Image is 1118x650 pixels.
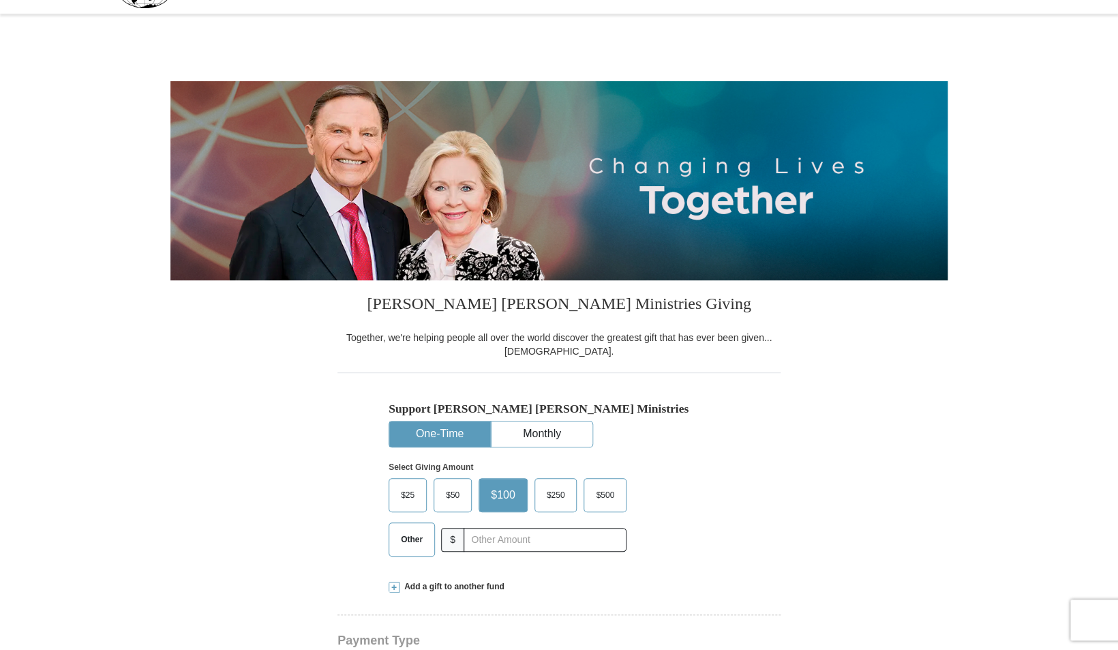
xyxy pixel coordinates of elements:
[389,402,729,416] h5: Support [PERSON_NAME] [PERSON_NAME] Ministries
[394,529,429,550] span: Other
[337,635,781,646] h4: Payment Type
[394,485,421,505] span: $25
[464,528,626,552] input: Other Amount
[441,528,464,552] span: $
[399,581,504,593] span: Add a gift to another fund
[389,462,473,472] strong: Select Giving Amount
[337,331,781,358] div: Together, we're helping people all over the world discover the greatest gift that has ever been g...
[589,485,621,505] span: $500
[389,422,490,447] button: One-Time
[540,485,572,505] span: $250
[439,485,466,505] span: $50
[484,485,522,505] span: $100
[492,422,592,447] button: Monthly
[337,280,781,331] h3: [PERSON_NAME] [PERSON_NAME] Ministries Giving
